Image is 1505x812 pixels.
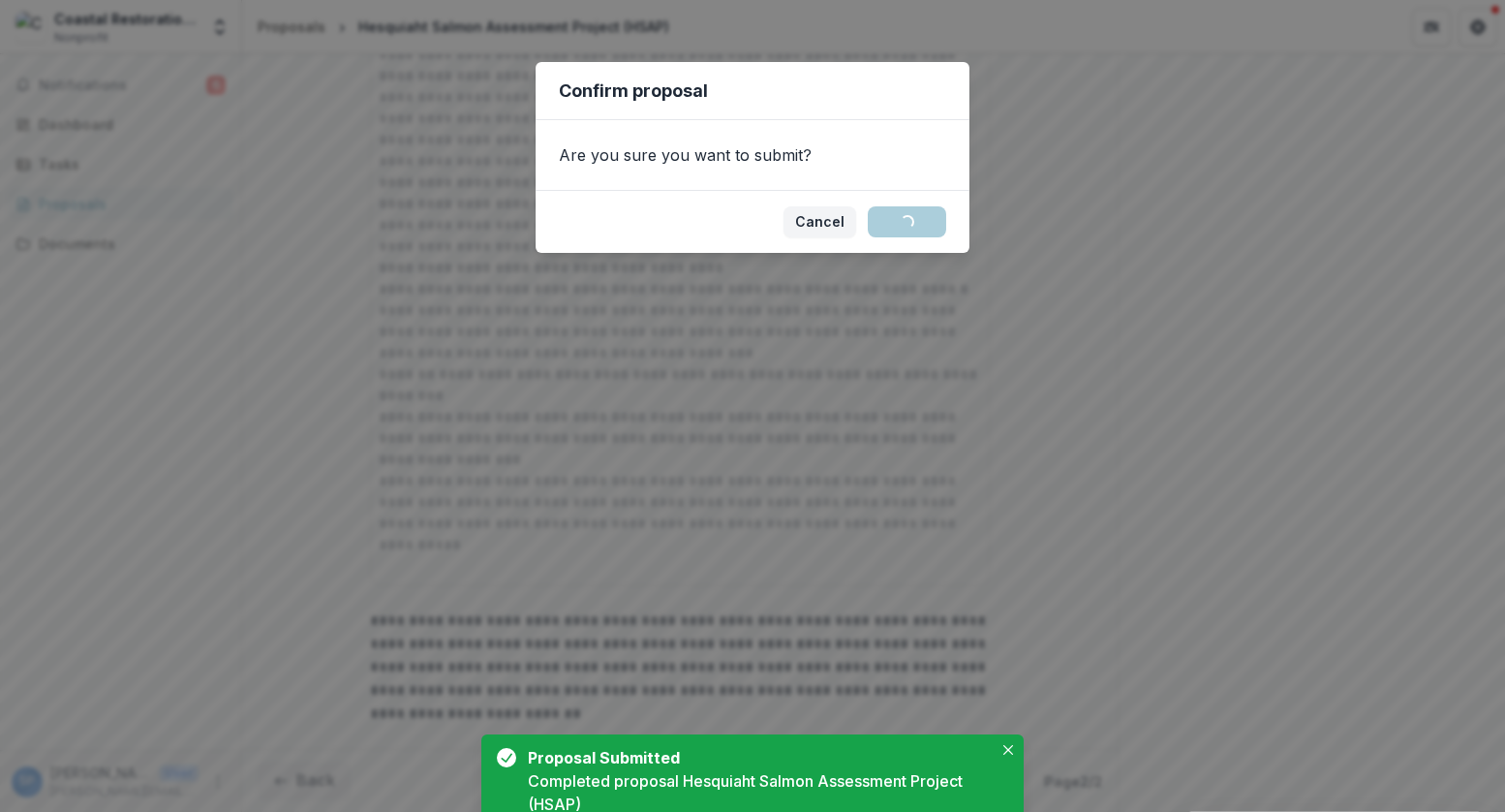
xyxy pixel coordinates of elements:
button: Cancel [783,206,856,237]
div: Are you sure you want to submit? [536,120,969,190]
div: Proposal Submitted [528,746,985,769]
button: Close [997,738,1020,762]
header: Confirm proposal [536,62,969,120]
